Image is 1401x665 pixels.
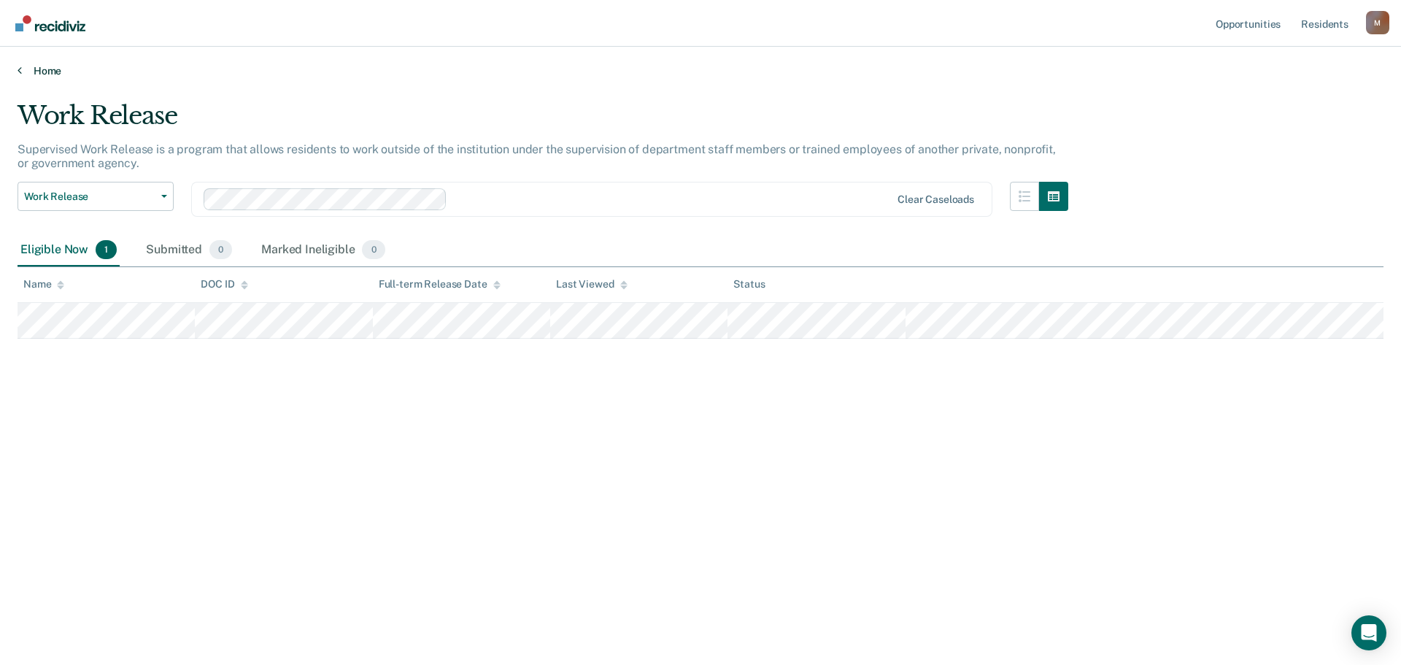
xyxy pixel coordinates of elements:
span: 0 [362,240,385,259]
div: Clear caseloads [898,193,974,206]
span: 0 [209,240,232,259]
div: Eligible Now1 [18,234,120,266]
button: Profile dropdown button [1366,11,1389,34]
div: Full-term Release Date [379,278,501,291]
img: Recidiviz [15,15,85,31]
a: Home [18,64,1383,77]
div: Work Release [18,101,1068,142]
div: Marked Ineligible0 [258,234,388,266]
div: Submitted0 [143,234,235,266]
div: DOC ID [201,278,247,291]
span: 1 [96,240,117,259]
div: Open Intercom Messenger [1351,615,1386,650]
div: Last Viewed [556,278,627,291]
span: Work Release [24,191,155,203]
div: Name [23,278,64,291]
div: Status [733,278,765,291]
p: Supervised Work Release is a program that allows residents to work outside of the institution und... [18,142,1056,170]
div: M [1366,11,1389,34]
button: Work Release [18,182,174,211]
